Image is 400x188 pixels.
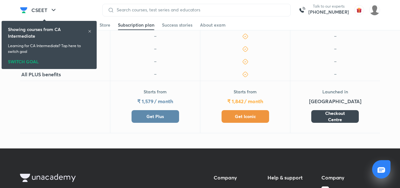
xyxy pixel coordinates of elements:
[332,59,339,65] img: icon
[162,22,192,28] div: Success stories
[8,26,88,39] h6: Showing courses from CA Intermediate
[319,110,351,123] span: Checkout Centre
[200,22,226,28] div: About exam
[311,110,359,123] button: Checkout Centre
[152,71,158,78] img: icon
[152,33,158,40] img: icon
[321,174,370,181] h5: Company
[268,174,316,181] h5: Help & support
[118,20,154,30] a: Subscription plan
[21,71,61,78] h5: All PLUS benefits
[100,22,110,28] div: Store
[137,97,173,105] h5: ₹ 1,579 / month
[308,9,349,15] a: [PHONE_NUMBER]
[200,20,226,30] a: About exam
[118,22,154,28] div: Subscription plan
[354,5,364,15] img: avatar
[322,89,348,95] p: Launched in
[234,89,257,95] p: Starts from
[144,89,167,95] p: Starts from
[214,174,262,181] h5: Company
[20,174,76,182] img: Unacademy Logo
[8,43,90,54] p: Learning for CA Intermediate? Tap here to switch goal
[28,4,61,16] button: CSEET
[308,4,349,9] p: Talk to our experts
[222,110,269,123] button: Get Iconic
[100,20,110,30] a: Store
[296,4,308,16] img: call-us
[152,46,158,52] img: icon
[332,71,339,78] img: icon
[20,6,28,14] img: Company Logo
[235,113,256,120] span: Get Iconic
[227,97,263,105] h5: ₹ 1,842 / month
[332,46,339,52] img: icon
[332,33,339,40] img: icon
[152,59,158,65] img: icon
[8,57,90,64] div: SWITCH GOAL
[146,113,164,120] span: Get Plus
[309,97,362,105] h5: [GEOGRAPHIC_DATA]
[369,5,380,16] img: adnan
[114,7,285,12] input: Search courses, test series and educators
[132,110,179,123] button: Get Plus
[162,20,192,30] a: Success stories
